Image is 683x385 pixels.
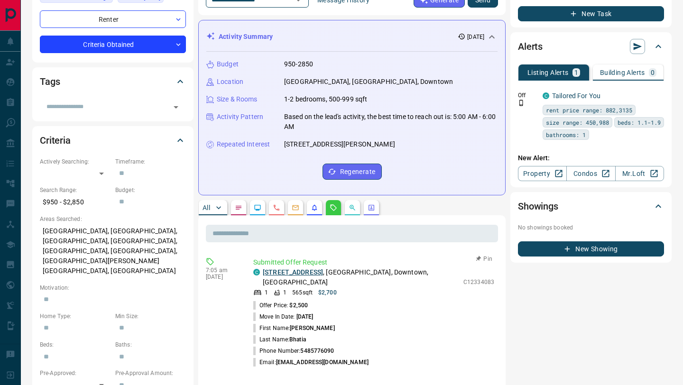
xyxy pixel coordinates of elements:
span: $2,500 [289,302,308,309]
p: Pre-Approval Amount: [115,369,186,377]
a: Mr.Loft [615,166,664,181]
p: Repeated Interest [217,139,270,149]
p: Home Type: [40,312,111,321]
button: New Showing [518,241,664,257]
p: First Name: [253,324,335,332]
span: bathrooms: 1 [546,130,586,139]
span: [PERSON_NAME] [290,325,334,331]
p: Based on the lead's activity, the best time to reach out is: 5:00 AM - 6:00 AM [284,112,498,132]
svg: Calls [273,204,280,211]
p: Pre-Approved: [40,369,111,377]
span: size range: 450,988 [546,118,609,127]
p: Areas Searched: [40,215,186,223]
p: Motivation: [40,284,186,292]
p: Building Alerts [600,69,645,76]
p: 950-2850 [284,59,313,69]
svg: Emails [292,204,299,211]
p: Submitted Offer Request [253,257,494,267]
div: Activity Summary[DATE] [206,28,498,46]
div: condos.ca [543,92,549,99]
svg: Push Notification Only [518,100,525,106]
svg: Requests [330,204,337,211]
a: Condos [566,166,615,181]
a: Property [518,166,567,181]
button: New Task [518,6,664,21]
p: Baths: [115,340,186,349]
p: Email: [253,358,369,367]
a: [STREET_ADDRESS] [263,268,323,276]
p: Min Size: [115,312,186,321]
div: Criteria [40,129,186,152]
button: Regenerate [323,164,382,180]
svg: Opportunities [349,204,356,211]
p: [GEOGRAPHIC_DATA], [GEOGRAPHIC_DATA], Downtown [284,77,453,87]
p: No showings booked [518,223,664,232]
p: Budget: [115,186,186,194]
div: Renter [40,10,186,28]
svg: Listing Alerts [311,204,318,211]
p: $2,700 [318,288,337,297]
p: Phone Number: [253,347,334,355]
p: Off [518,91,537,100]
p: 565 sqft [292,288,313,297]
p: 1-2 bedrooms, 500-999 sqft [284,94,367,104]
p: Location [217,77,243,87]
p: [STREET_ADDRESS][PERSON_NAME] [284,139,395,149]
p: C12334083 [463,278,494,286]
button: Open [169,101,183,114]
p: $950 - $2,850 [40,194,111,210]
p: Budget [217,59,239,69]
p: Actively Searching: [40,157,111,166]
span: Bhatia [289,336,306,343]
p: Offer Price: [253,301,308,310]
p: Listing Alerts [527,69,569,76]
div: condos.ca [253,269,260,275]
p: New Alert: [518,153,664,163]
p: , [GEOGRAPHIC_DATA], Downtown, [GEOGRAPHIC_DATA] [263,267,459,287]
p: [DATE] [467,33,484,41]
p: Timeframe: [115,157,186,166]
h2: Alerts [518,39,543,54]
p: 1 [574,69,578,76]
p: 0 [651,69,655,76]
p: 1 [283,288,286,297]
svg: Agent Actions [368,204,375,211]
p: Search Range: [40,186,111,194]
p: All [203,204,210,211]
button: Pin [471,255,498,263]
p: Beds: [40,340,111,349]
h2: Criteria [40,133,71,148]
svg: Notes [235,204,242,211]
p: Activity Summary [219,32,273,42]
h2: Showings [518,199,558,214]
p: Size & Rooms [217,94,258,104]
a: Tailored For You [552,92,600,100]
span: [DATE] [296,313,314,320]
div: Criteria Obtained [40,36,186,53]
svg: Lead Browsing Activity [254,204,261,211]
div: Showings [518,195,664,218]
p: Move In Date: [253,312,313,321]
p: [DATE] [206,274,239,280]
p: 1 [265,288,268,297]
p: Last Name: [253,335,306,344]
span: beds: 1.1-1.9 [618,118,661,127]
p: [GEOGRAPHIC_DATA], [GEOGRAPHIC_DATA], [GEOGRAPHIC_DATA], [GEOGRAPHIC_DATA], [GEOGRAPHIC_DATA], [G... [40,223,186,279]
span: [EMAIL_ADDRESS][DOMAIN_NAME] [276,359,369,366]
div: Alerts [518,35,664,58]
p: Activity Pattern [217,112,263,122]
p: 7:05 am [206,267,239,274]
span: 5485776090 [300,348,334,354]
span: rent price range: 882,3135 [546,105,632,115]
h2: Tags [40,74,60,89]
div: Tags [40,70,186,93]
